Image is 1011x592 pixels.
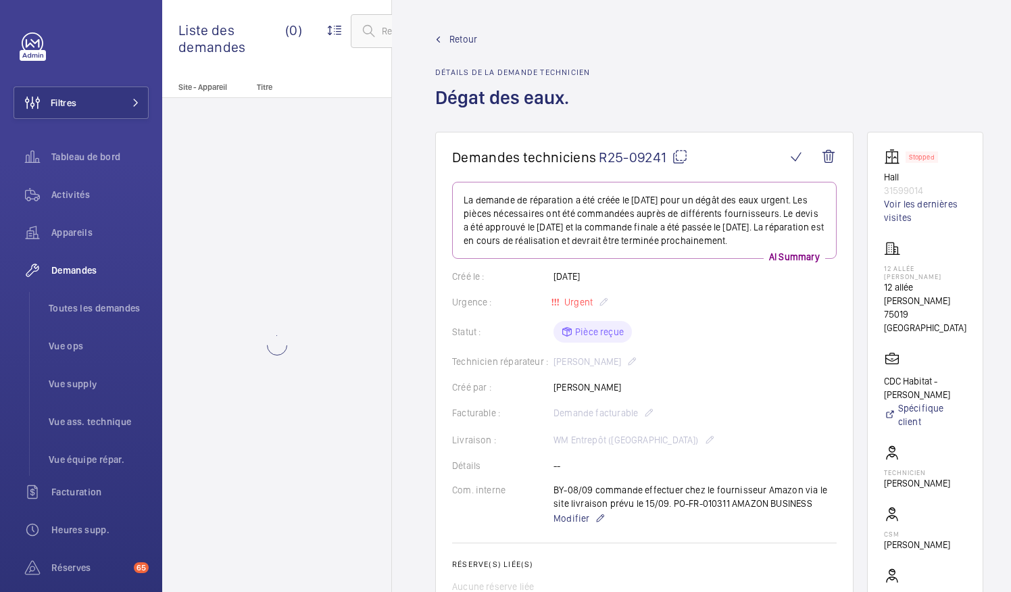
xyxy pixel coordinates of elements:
[178,22,285,55] span: Liste des demandes
[909,155,935,159] p: Stopped
[51,226,149,239] span: Appareils
[49,415,149,428] span: Vue ass. technique
[51,264,149,277] span: Demandes
[435,85,590,132] h1: Dégat des eaux.
[51,561,128,574] span: Réserves
[452,149,596,166] span: Demandes techniciens
[51,523,149,537] span: Heures supp.
[884,530,950,538] p: CSM
[49,377,149,391] span: Vue supply
[51,96,76,109] span: Filtres
[449,32,477,46] span: Retour
[884,149,906,165] img: elevator.svg
[884,184,966,197] p: 31599014
[884,307,966,335] p: 75019 [GEOGRAPHIC_DATA]
[553,512,589,525] span: Modifier
[884,538,950,551] p: [PERSON_NAME]
[884,280,966,307] p: 12 allée [PERSON_NAME]
[599,149,688,166] span: R25-09241
[49,453,149,466] span: Vue équipe répar.
[257,82,346,92] p: Titre
[764,250,825,264] p: AI Summary
[51,188,149,201] span: Activités
[51,150,149,164] span: Tableau de bord
[884,197,966,224] a: Voir les dernières visites
[162,82,251,92] p: Site - Appareil
[351,14,568,48] input: Recherche par numéro de demande ou devis
[884,476,950,490] p: [PERSON_NAME]
[51,485,149,499] span: Facturation
[884,374,966,401] p: CDC Habitat - [PERSON_NAME]
[884,170,966,184] p: Hall
[49,339,149,353] span: Vue ops
[435,68,590,77] h2: Détails de la demande technicien
[14,87,149,119] button: Filtres
[49,301,149,315] span: Toutes les demandes
[884,264,966,280] p: 12 allée [PERSON_NAME]
[884,468,950,476] p: Technicien
[134,562,149,573] span: 65
[452,560,837,569] h2: Réserve(s) liée(s)
[464,193,825,247] p: La demande de réparation a été créée le [DATE] pour un dégât des eaux urgent. Les pièces nécessai...
[884,401,966,428] a: Spécifique client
